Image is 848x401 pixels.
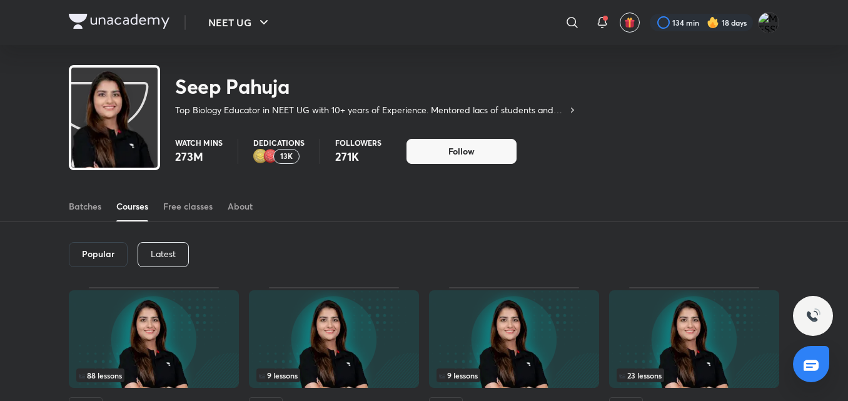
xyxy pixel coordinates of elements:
div: About [228,200,253,213]
p: 13K [280,152,293,161]
h6: Popular [82,249,114,259]
div: Free classes [163,200,213,213]
a: Free classes [163,191,213,221]
div: left [437,368,592,382]
img: streak [707,16,719,29]
div: Courses [116,200,148,213]
div: infocontainer [76,368,231,382]
a: Batches [69,191,101,221]
span: 88 lessons [79,372,122,379]
img: Thumbnail [249,290,419,388]
p: Followers [335,139,381,146]
div: left [617,368,772,382]
p: Dedications [253,139,305,146]
a: Courses [116,191,148,221]
span: Follow [448,145,475,158]
p: Latest [151,249,176,259]
img: class [71,70,158,203]
p: 271K [335,149,381,164]
img: Thumbnail [429,290,599,388]
img: educator badge2 [253,149,268,164]
button: Follow [406,139,517,164]
img: Thumbnail [69,290,239,388]
div: infosection [617,368,772,382]
div: left [76,368,231,382]
span: 23 lessons [619,372,662,379]
div: infocontainer [617,368,772,382]
div: infocontainer [256,368,411,382]
img: avatar [624,17,635,28]
span: 9 lessons [259,372,298,379]
a: About [228,191,253,221]
span: 9 lessons [439,372,478,379]
img: ttu [805,308,820,323]
div: infosection [76,368,231,382]
button: NEET UG [201,10,279,35]
p: 273M [175,149,223,164]
div: left [256,368,411,382]
a: Company Logo [69,14,169,32]
div: infosection [256,368,411,382]
div: infocontainer [437,368,592,382]
div: infosection [437,368,592,382]
h2: Seep Pahuja [175,74,577,99]
button: avatar [620,13,640,33]
img: Thumbnail [609,290,779,388]
p: Watch mins [175,139,223,146]
div: Batches [69,200,101,213]
img: educator badge1 [263,149,278,164]
p: Top Biology Educator in NEET UG with 10+ years of Experience. Mentored lacs of students and Top R... [175,104,567,116]
img: MESSI [758,12,779,33]
img: Company Logo [69,14,169,29]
